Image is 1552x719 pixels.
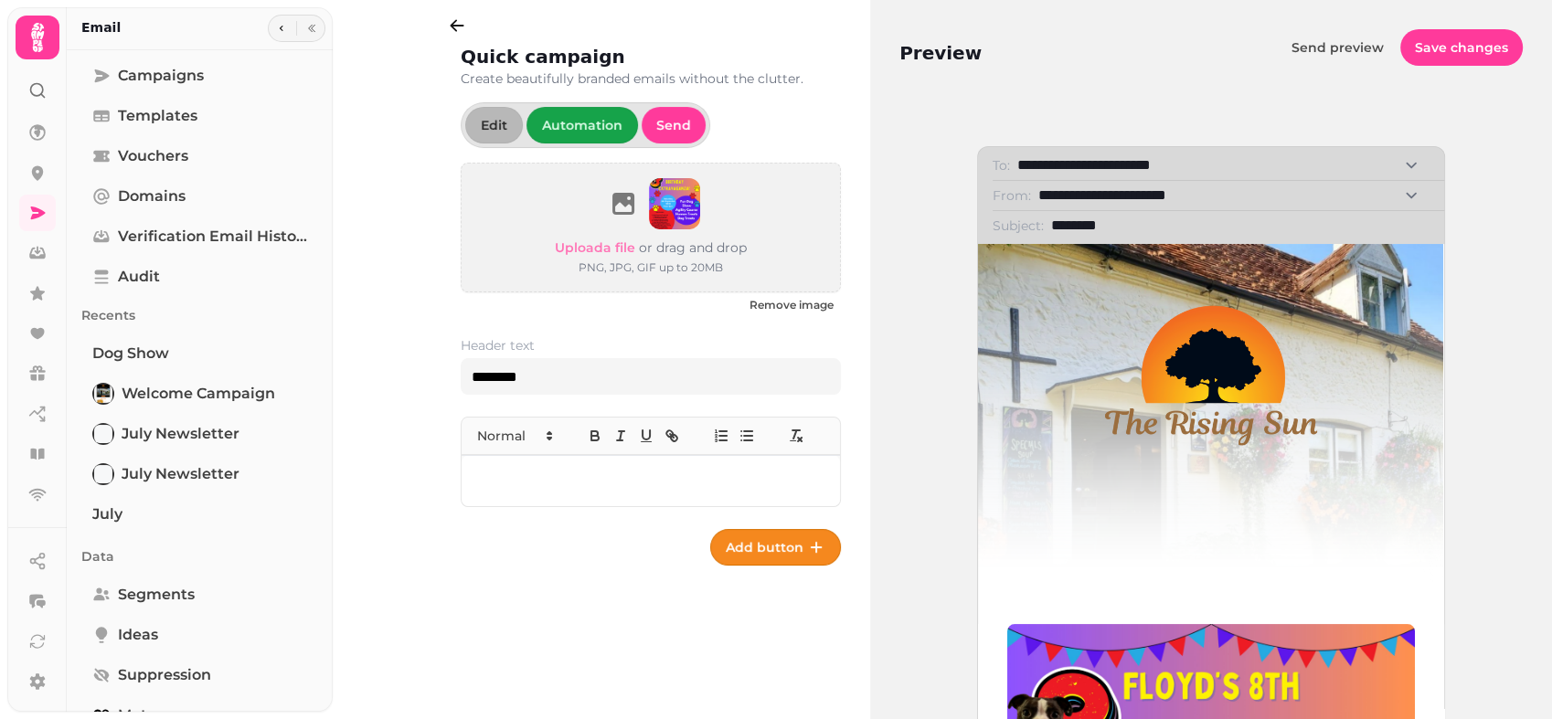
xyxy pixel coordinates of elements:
[526,107,638,143] button: Automation
[635,237,747,259] p: or drag and drop
[118,624,158,646] span: Ideas
[122,463,239,485] span: July Newsletter
[993,156,1010,174] label: To:
[81,576,318,613] a: Segments
[555,239,635,256] span: Upload a file
[122,383,275,405] span: Welcome Campaign
[81,496,318,533] a: July
[92,343,169,365] span: Dog Show
[81,299,318,332] p: Recents
[993,217,1044,235] label: Subject:
[542,119,622,132] span: Automation
[555,259,747,277] p: PNG, JPG, GIF up to 20MB
[81,259,318,295] a: Audit
[81,58,318,94] a: Campaigns
[481,119,507,132] span: Edit
[81,375,318,412] a: Welcome CampaignWelcome Campaign
[1415,41,1508,54] span: Save changes
[118,664,211,686] span: Suppression
[118,266,160,288] span: Audit
[461,336,841,354] label: Header text
[118,226,307,248] span: Verification email history
[742,296,841,314] button: Remove image
[122,423,239,445] span: July Newsletter
[118,65,204,87] span: Campaigns
[642,107,706,143] button: Send
[710,529,841,566] button: Add button
[94,425,112,443] img: July Newsletter
[81,335,318,372] a: Dog Show
[118,145,188,167] span: Vouchers
[81,540,318,573] p: Data
[118,105,197,127] span: Templates
[81,657,318,693] a: Suppression
[118,185,186,207] span: Domains
[726,541,803,554] span: Add button
[118,584,195,606] span: Segments
[749,300,834,311] span: Remove image
[656,119,691,132] span: Send
[1277,29,1398,66] button: Send preview
[465,107,523,143] button: Edit
[81,138,318,174] a: Vouchers
[461,69,841,88] p: Create beautifully branded emails without the clutter.
[461,44,812,69] h2: Quick campaign
[92,503,122,525] span: July
[1292,41,1384,54] span: Send preview
[81,617,318,653] a: Ideas
[94,385,112,403] img: Welcome Campaign
[649,178,700,229] img: aHR0cHM6Ly9maWxlcy5zdGFtcGVkZS5haS9mYThkNWU4Zi03ZWMzLTQyZGItYmVmNS05NjMxYjUxNjEyZGMvbWVkaWEvMTMzN...
[1400,29,1523,66] button: Save changes
[81,416,318,452] a: July NewsletterJuly Newsletter
[94,465,112,483] img: July Newsletter
[81,18,121,37] h2: Email
[81,456,318,492] a: July NewsletterJuly Newsletter
[993,186,1031,205] label: From:
[81,178,318,215] a: Domains
[81,98,318,134] a: Templates
[899,40,982,66] h2: Preview
[1101,259,1321,492] img: branding-header
[81,218,318,255] a: Verification email history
